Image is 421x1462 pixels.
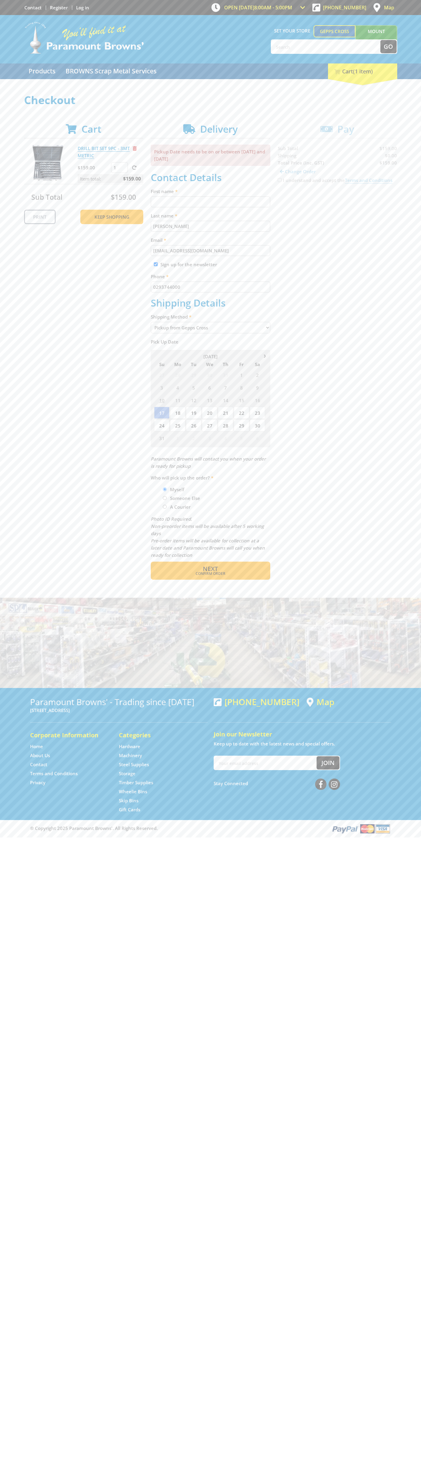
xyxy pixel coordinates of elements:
label: Last name [151,212,270,219]
span: 31 [154,432,169,444]
span: Sa [250,360,265,368]
span: 2 [186,432,201,444]
span: 4 [170,381,185,393]
a: Go to the Contact page [24,5,42,11]
span: 5 [186,381,201,393]
span: 27 [202,419,217,431]
a: Go to the Contact page [30,761,47,768]
p: $159.00 [78,164,110,171]
input: Search [271,40,380,53]
span: 19 [186,407,201,419]
span: Su [154,360,169,368]
span: 13 [202,394,217,406]
h5: Join our Newsletter [214,730,391,739]
input: Please enter your last name. [151,221,270,232]
img: DRILL BIT SET 9PC - 3MT METRIC [30,145,66,181]
a: Remove from cart [133,145,137,151]
p: [STREET_ADDRESS] [30,707,208,714]
span: 4 [218,432,233,444]
span: Tu [186,360,201,368]
a: Go to the Privacy page [30,779,45,786]
label: A Courier [168,502,193,512]
span: 29 [186,369,201,381]
span: Set your store [271,25,314,36]
span: 9 [250,381,265,393]
h2: Shipping Details [151,297,270,309]
input: Please select who will pick up the order. [163,496,167,500]
em: Paramount Browns will contact you when your order is ready for pickup [151,456,266,469]
a: View a map of Gepps Cross location [307,697,334,707]
a: Go to the Products page [24,63,60,79]
span: 25 [170,419,185,431]
h2: Contact Details [151,172,270,183]
span: 8 [234,381,249,393]
span: Fr [234,360,249,368]
span: 11 [170,394,185,406]
span: Confirm order [164,572,257,575]
a: Keep Shopping [80,210,143,224]
label: Email [151,236,270,244]
input: Please select who will pick up the order. [163,487,167,491]
label: First name [151,188,270,195]
a: Gepps Cross [314,25,355,37]
h5: Corporate Information [30,731,107,739]
a: Go to the BROWNS Scrap Metal Services page [61,63,161,79]
span: Next [203,565,218,573]
span: 3 [154,381,169,393]
span: 12 [186,394,201,406]
span: 16 [250,394,265,406]
button: Next Confirm order [151,562,270,580]
p: Pickup Date needs to be on or between [DATE] and [DATE] [151,145,270,166]
span: 28 [170,369,185,381]
span: Th [218,360,233,368]
a: Go to the Timber Supplies page [119,779,153,786]
h3: Paramount Browns' - Trading since [DATE] [30,697,208,707]
label: Who will pick up the order? [151,474,270,481]
span: Mo [170,360,185,368]
span: 23 [250,407,265,419]
span: 7 [218,381,233,393]
a: Go to the Hardware page [119,743,140,750]
div: [PHONE_NUMBER] [214,697,299,707]
p: Item total: [78,174,143,183]
a: Go to the Storage page [119,770,135,777]
span: 30 [202,369,217,381]
h1: Checkout [24,94,397,106]
span: 28 [218,419,233,431]
button: Go [380,40,397,53]
span: Sub Total [31,192,62,202]
input: Please enter your first name. [151,196,270,207]
span: 10 [154,394,169,406]
span: Cart [82,122,101,135]
span: 1 [234,369,249,381]
span: 2 [250,369,265,381]
span: 30 [250,419,265,431]
p: Keep up to date with the latest news and special offers. [214,740,391,747]
a: Go to the registration page [50,5,68,11]
span: 20 [202,407,217,419]
a: Go to the Home page [30,743,43,750]
span: 27 [154,369,169,381]
span: $159.00 [123,174,141,183]
span: 6 [250,432,265,444]
a: Go to the Gift Cards page [119,807,140,813]
button: Join [317,756,339,770]
span: We [202,360,217,368]
span: 5 [234,432,249,444]
a: Mount [PERSON_NAME] [355,25,397,48]
a: Go to the Terms and Conditions page [30,770,78,777]
input: Please select who will pick up the order. [163,505,167,509]
span: 3 [202,432,217,444]
span: Delivery [200,122,238,135]
select: Please select a shipping method. [151,322,270,333]
span: 26 [186,419,201,431]
label: Someone Else [168,493,202,503]
input: Your email address [214,756,317,770]
span: (1 item) [353,68,373,75]
span: 22 [234,407,249,419]
div: ® Copyright 2025 Paramount Browns'. All Rights Reserved. [24,823,397,834]
label: Pick Up Date [151,338,270,345]
img: Paramount Browns' [24,21,144,54]
input: Please enter your email address. [151,245,270,256]
label: Sign up for the newsletter [160,261,217,267]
